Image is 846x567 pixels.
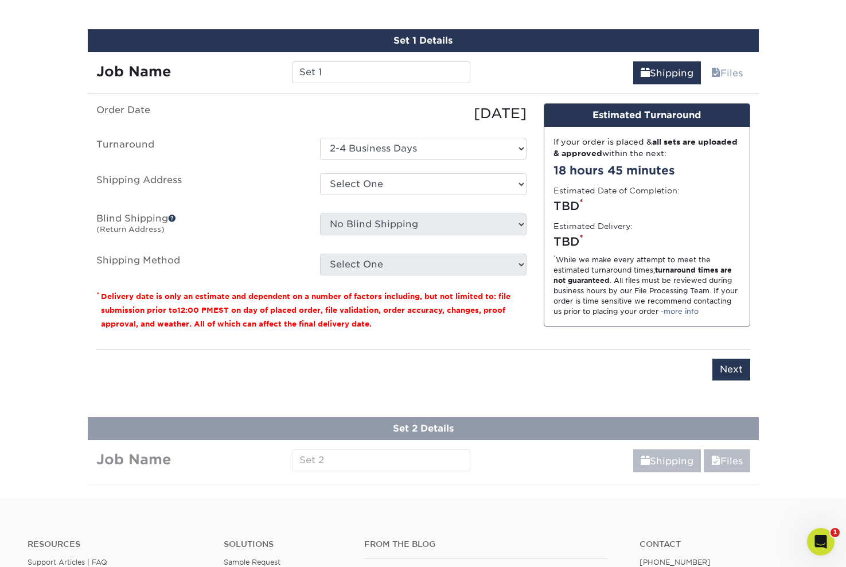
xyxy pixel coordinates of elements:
[88,213,311,240] label: Blind Shipping
[553,162,740,179] div: 18 hours 45 minutes
[807,528,835,556] iframe: Intercom live chat
[553,185,680,196] label: Estimated Date of Completion:
[711,456,720,467] span: files
[224,539,347,549] h4: Solutions
[712,359,750,380] input: Next
[88,173,311,200] label: Shipping Address
[292,61,470,83] input: Enter a job name
[553,266,732,285] strong: turnaround times are not guaranteed
[544,104,750,127] div: Estimated Turnaround
[664,307,699,316] a: more info
[553,220,633,232] label: Estimated Delivery:
[711,68,720,79] span: files
[28,539,206,549] h4: Resources
[28,558,107,566] a: Support Articles | FAQ
[224,558,280,566] a: Sample Request
[364,539,608,549] h4: From the Blog
[101,292,510,328] small: Delivery date is only an estimate and dependent on a number of factors including, but not limited...
[704,449,750,472] a: Files
[553,233,740,250] div: TBD
[88,103,311,124] label: Order Date
[177,306,213,314] span: 12:00 PM
[553,136,740,160] div: If your order is placed & within the next:
[641,68,650,79] span: shipping
[641,456,650,467] span: shipping
[553,197,740,215] div: TBD
[311,103,535,124] div: [DATE]
[88,138,311,160] label: Turnaround
[88,254,311,275] label: Shipping Method
[553,255,740,317] div: While we make every attempt to meet the estimated turnaround times; . All files must be reviewed ...
[640,539,818,549] a: Contact
[704,61,750,84] a: Files
[831,528,840,537] span: 1
[633,61,701,84] a: Shipping
[633,449,701,472] a: Shipping
[96,225,165,234] small: (Return Address)
[88,29,759,52] div: Set 1 Details
[96,63,171,80] strong: Job Name
[640,558,711,566] a: [PHONE_NUMBER]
